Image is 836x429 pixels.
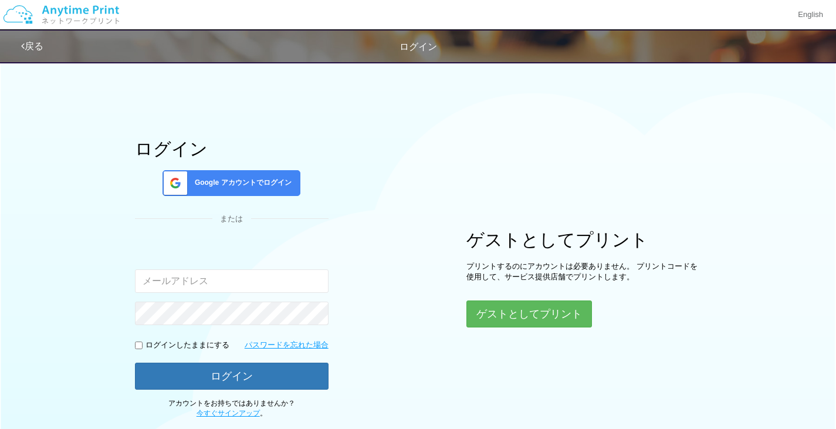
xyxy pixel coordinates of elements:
button: ゲストとしてプリント [466,300,592,327]
h1: ログイン [135,139,329,158]
a: 戻る [21,41,43,51]
div: または [135,214,329,225]
span: 。 [197,409,267,417]
span: ログイン [400,42,437,52]
h1: ゲストとしてプリント [466,230,701,249]
button: ログイン [135,363,329,390]
a: 今すぐサインアップ [197,409,260,417]
a: パスワードを忘れた場合 [245,340,329,351]
p: アカウントをお持ちではありませんか？ [135,398,329,418]
input: メールアドレス [135,269,329,293]
p: ログインしたままにする [145,340,229,351]
span: Google アカウントでログイン [190,178,292,188]
p: プリントするのにアカウントは必要ありません。 プリントコードを使用して、サービス提供店舗でプリントします。 [466,261,701,283]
